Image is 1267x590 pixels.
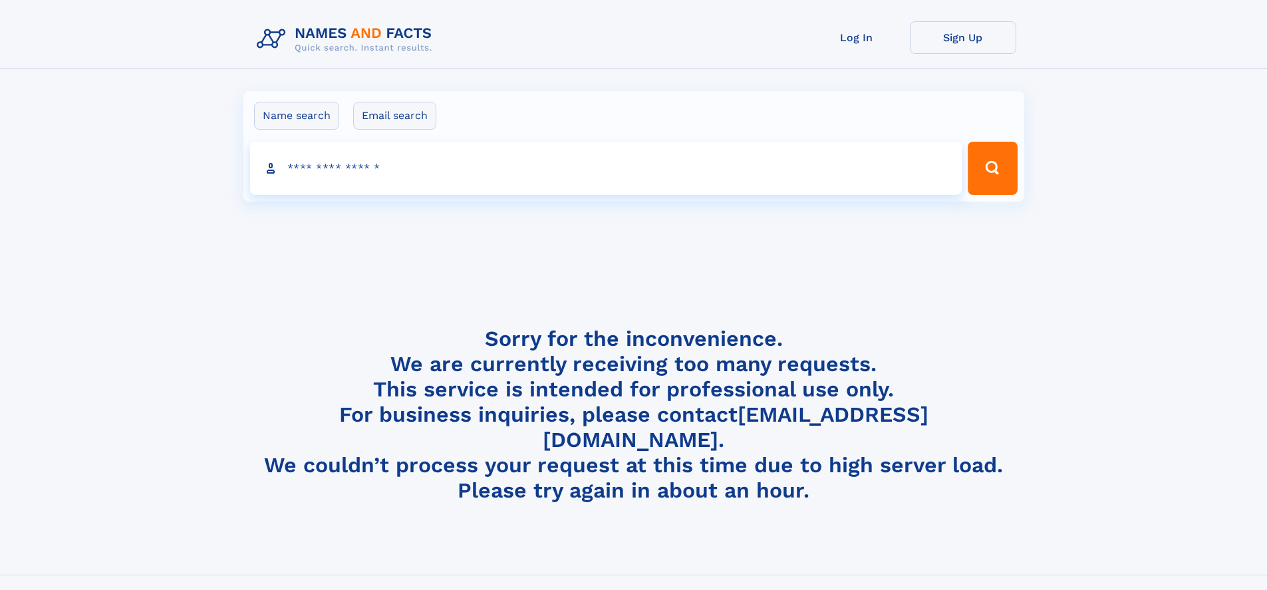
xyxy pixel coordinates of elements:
[254,102,339,130] label: Name search
[968,142,1017,195] button: Search Button
[251,21,443,57] img: Logo Names and Facts
[803,21,910,54] a: Log In
[250,142,962,195] input: search input
[910,21,1016,54] a: Sign Up
[251,326,1016,504] h4: Sorry for the inconvenience. We are currently receiving too many requests. This service is intend...
[353,102,436,130] label: Email search
[543,402,928,452] a: [EMAIL_ADDRESS][DOMAIN_NAME]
